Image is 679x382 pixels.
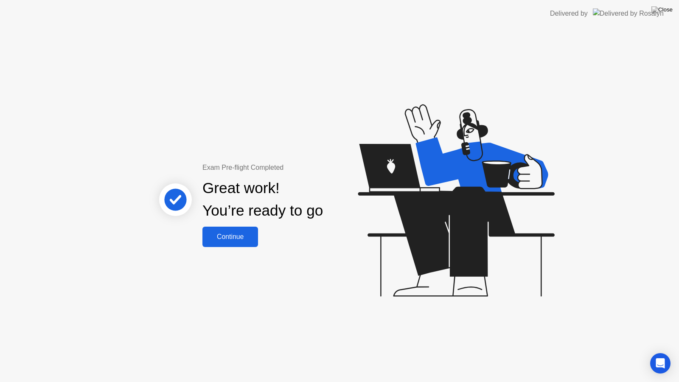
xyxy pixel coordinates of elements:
[651,6,673,13] img: Close
[202,227,258,247] button: Continue
[202,163,378,173] div: Exam Pre-flight Completed
[202,177,323,222] div: Great work! You’re ready to go
[205,233,255,241] div: Continue
[550,8,588,19] div: Delivered by
[593,8,664,18] img: Delivered by Rosalyn
[650,353,671,374] div: Open Intercom Messenger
